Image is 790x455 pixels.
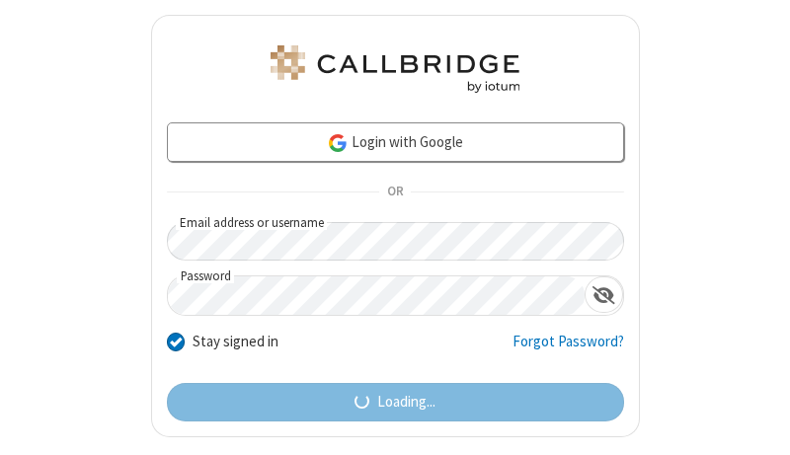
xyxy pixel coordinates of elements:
label: Stay signed in [193,331,278,353]
input: Email address or username [167,222,624,261]
img: Astra [267,45,523,93]
a: Forgot Password? [513,331,624,368]
div: Show password [585,276,623,313]
img: google-icon.png [327,132,349,154]
button: Loading... [167,383,624,422]
input: Password [168,276,585,315]
span: OR [379,179,411,206]
span: Loading... [377,391,435,414]
iframe: Chat [741,404,775,441]
a: Login with Google [167,122,624,162]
